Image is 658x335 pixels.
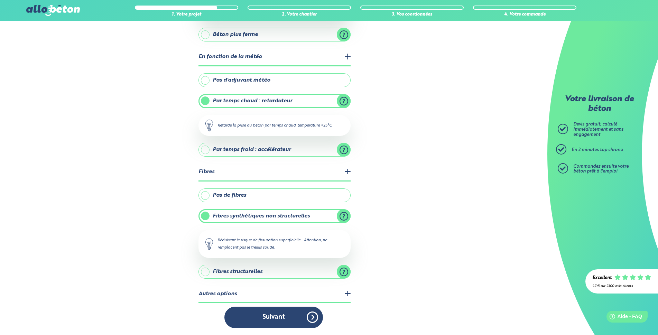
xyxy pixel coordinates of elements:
img: allobéton [26,5,80,16]
legend: Fibres [198,164,351,181]
legend: Autres options [198,286,351,303]
div: Réduisent le risque de fissuration superficielle - Attention, ne remplacent pas le treillis soudé. [198,230,351,258]
div: 2. Votre chantier [248,12,351,17]
label: Pas d'adjuvant météo [198,73,351,87]
button: Suivant [224,307,323,328]
iframe: Help widget launcher [596,308,650,327]
div: Retarde la prise du béton par temps chaud, température >25°C [198,115,351,136]
label: Fibres structurelles [198,265,351,279]
label: Fibres synthétiques non structurelles [198,209,351,223]
label: Par temps froid : accélérateur [198,143,351,157]
div: 4. Votre commande [473,12,576,17]
legend: En fonction de la météo [198,48,351,66]
label: Pas de fibres [198,188,351,202]
label: Béton plus ferme [198,28,351,41]
label: Par temps chaud : retardateur [198,94,351,108]
div: 1. Votre projet [135,12,238,17]
div: 3. Vos coordonnées [360,12,464,17]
